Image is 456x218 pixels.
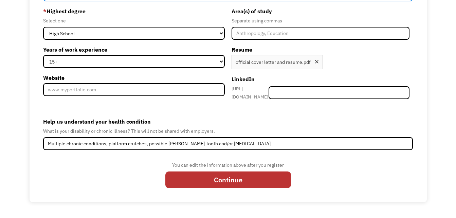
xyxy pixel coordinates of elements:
div: [URL][DOMAIN_NAME] [232,85,269,101]
label: Help us understand your health condition [43,116,413,127]
label: Years of work experience [43,44,225,55]
div: Separate using commas [232,17,410,25]
label: Website [43,72,225,83]
label: Highest degree [43,6,225,17]
div: official cover letter and resume.pdf [236,58,311,66]
input: Continue [165,171,291,188]
div: Remove file [314,59,320,66]
div: Select one [43,17,225,25]
input: www.myportfolio.com [43,83,225,96]
label: LinkedIn [232,74,410,85]
div: You can edit the information above after you register [165,161,291,169]
input: Deafness, Depression, Diabetes [43,137,413,150]
div: What is your disability or chronic illness? This will not be shared with employers. [43,127,413,135]
label: Area(s) of study [232,6,410,17]
input: Anthropology, Education [232,27,410,40]
label: Resume [232,44,410,55]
